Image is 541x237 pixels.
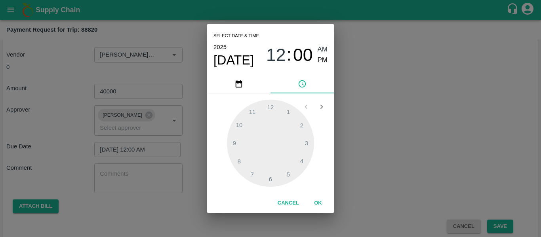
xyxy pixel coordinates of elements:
[213,42,227,52] button: 2025
[318,44,328,55] button: AM
[213,52,254,68] button: [DATE]
[305,196,331,210] button: OK
[314,99,329,114] button: Open next view
[274,196,302,210] button: Cancel
[213,30,259,42] span: Select date & time
[266,45,286,65] span: 12
[318,55,328,66] button: PM
[287,44,291,65] span: :
[207,74,270,93] button: pick date
[293,44,313,65] button: 00
[270,74,334,93] button: pick time
[293,45,313,65] span: 00
[266,44,286,65] button: 12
